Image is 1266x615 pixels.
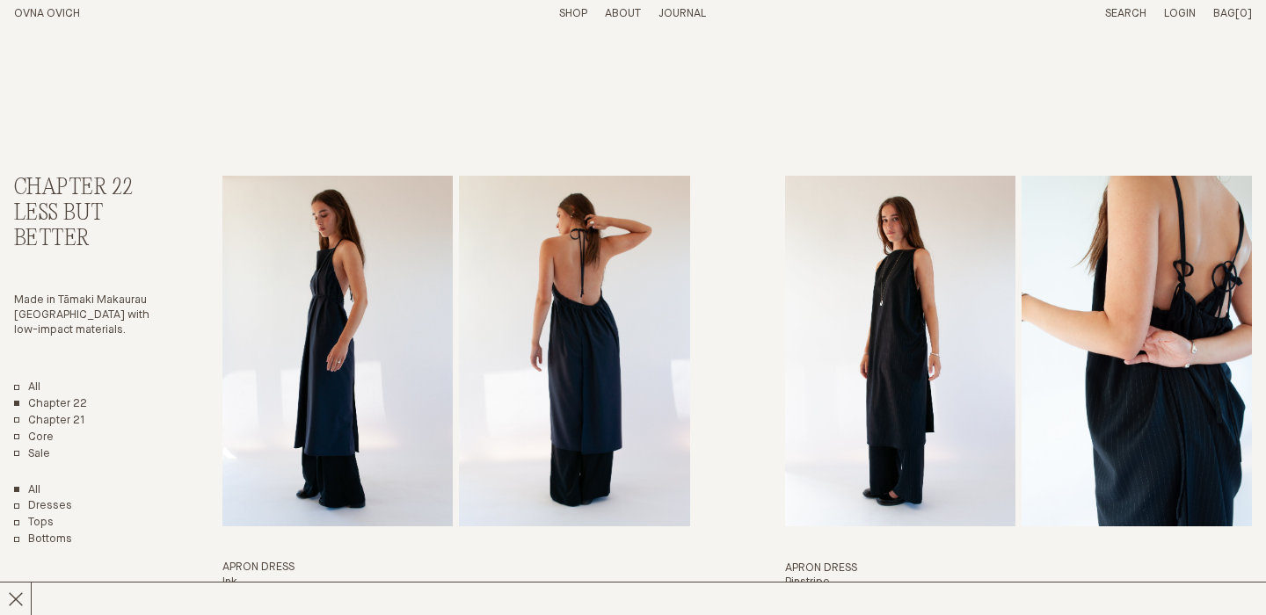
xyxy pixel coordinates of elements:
[14,499,72,514] a: Dresses
[14,430,54,445] a: Core
[222,176,453,526] img: Apron Dress
[658,8,706,19] a: Journal
[14,380,40,395] a: All
[14,414,85,429] a: Chapter 21
[14,201,156,252] h3: Less But Better
[785,575,1252,590] h4: Pinstripe
[14,397,87,412] a: Chapter 22
[222,575,689,590] h4: Ink
[14,483,40,498] a: Show All
[14,8,80,19] a: Home
[14,293,156,338] p: Made in Tāmaki Makaurau [GEOGRAPHIC_DATA] with low-impact materials.
[1213,8,1235,19] span: Bag
[785,561,1252,576] h3: Apron Dress
[605,7,641,22] summary: About
[1105,8,1146,19] a: Search
[785,176,1015,526] img: Apron Dress
[14,532,72,547] a: Bottoms
[1164,8,1196,19] a: Login
[14,447,50,462] a: Sale
[14,176,156,201] h2: Chapter 22
[14,516,54,531] a: Tops
[559,8,587,19] a: Shop
[1235,8,1252,19] span: [0]
[222,561,689,575] h3: Apron Dress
